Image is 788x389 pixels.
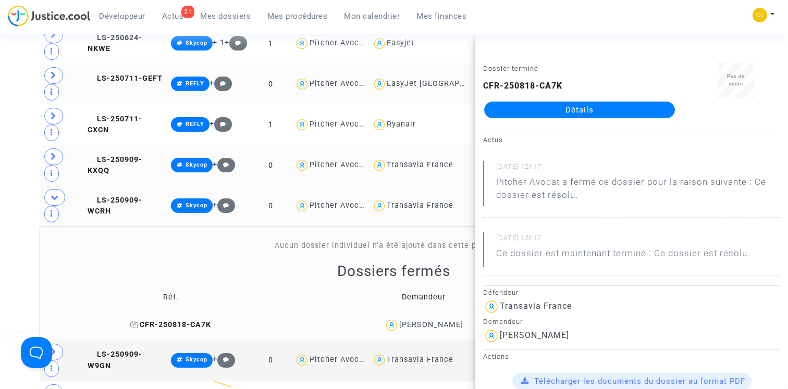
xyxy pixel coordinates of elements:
[534,377,745,386] span: Télécharger les documents du dossier au format PDF
[483,65,538,72] small: Dossier terminé
[251,185,291,226] td: 0
[336,8,408,24] a: Mon calendrier
[251,23,291,64] td: 1
[162,11,184,21] span: Actus
[213,355,235,363] span: +
[416,11,466,21] span: Mes finances
[88,155,142,175] span: LS-250909-KXQQ
[88,115,142,135] span: LS-250711-CXCN
[267,11,327,21] span: Mes procédures
[186,80,204,87] span: REFLY
[387,39,414,47] div: Easyjet
[372,117,387,132] img: icon-user.svg
[372,77,387,92] img: icon-user.svg
[192,8,259,24] a: Mes dossiers
[483,288,519,296] small: Défendeur
[210,119,232,128] span: +
[310,120,367,129] div: Pitcher Avocat
[384,318,399,333] img: icon-user.svg
[181,6,194,18] div: 21
[387,160,453,169] div: Transavia France
[213,200,235,209] span: +
[387,79,500,88] div: EasyJet [GEOGRAPHIC_DATA]
[200,11,251,21] span: Mes dossiers
[225,38,247,47] span: +
[88,196,142,216] span: LS-250909-WCRH
[483,318,523,325] small: Demandeur
[387,355,453,364] div: Transavia France
[408,8,475,24] a: Mes finances
[294,117,310,132] img: icon-user.svg
[294,77,310,92] img: icon-user.svg
[251,64,291,104] td: 0
[496,162,780,175] small: [DATE] 12h17
[294,198,310,214] img: icon-user.svg
[500,301,572,311] div: Transavia France
[186,356,207,363] span: Skycop
[54,240,735,252] div: Aucun dossier individuel n'a été ajouté dans cette procédure.
[259,8,336,24] a: Mes procédures
[372,36,387,51] img: icon-user.svg
[294,36,310,51] img: icon-user.svg
[251,104,291,145] td: 1
[8,5,91,27] img: jc-logo.svg
[337,262,450,280] h2: Dossiers fermés
[372,198,387,214] img: icon-user.svg
[210,79,232,87] span: +
[251,340,291,381] td: 0
[483,81,562,91] b: CFR-250818-CA7K
[483,136,503,144] small: Actus
[496,175,780,202] div: Pitcher Avocat a fermé ce dossier pour la raison suivante : Ce dossier est résolu.
[399,320,463,329] div: [PERSON_NAME]
[484,102,675,118] a: Détails
[387,120,416,129] div: Ryanair
[310,79,367,88] div: Pitcher Avocat
[294,353,310,368] img: icon-user.svg
[310,201,367,210] div: Pitcher Avocat
[213,38,225,47] span: + 1
[294,158,310,173] img: icon-user.svg
[496,233,780,247] small: [DATE] 12h17
[483,353,509,360] small: Actions
[130,320,211,329] span: CFR-250818-CA7K
[344,11,400,21] span: Mon calendrier
[43,280,299,314] td: Réf.
[372,353,387,368] img: icon-user.svg
[727,73,745,86] span: Pas de score
[91,8,154,24] a: Développeur
[310,39,367,47] div: Pitcher Avocat
[186,161,207,168] span: Skycop
[186,121,204,128] span: REFLY
[154,8,192,24] a: 21Actus
[251,145,291,185] td: 0
[387,201,453,210] div: Transavia France
[483,298,500,315] img: icon-user.svg
[88,350,142,370] span: LS-250909-W9GN
[186,40,207,46] span: Skycop
[99,11,145,21] span: Développeur
[372,158,387,173] img: icon-user.svg
[21,337,52,368] iframe: Help Scout Beacon - Open
[213,160,235,169] span: +
[496,247,750,265] p: Ce dossier est maintenant terminé : Ce dossier est résolu.
[310,355,367,364] div: Pitcher Avocat
[483,328,500,344] img: icon-user.svg
[310,160,367,169] div: Pitcher Avocat
[753,8,767,22] img: f0b917ab549025eb3af43f3c4438ad5d
[88,74,163,83] span: LS-250711-GEFT
[186,202,207,209] span: Skycop
[500,330,569,340] div: [PERSON_NAME]
[299,280,549,314] td: Demandeur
